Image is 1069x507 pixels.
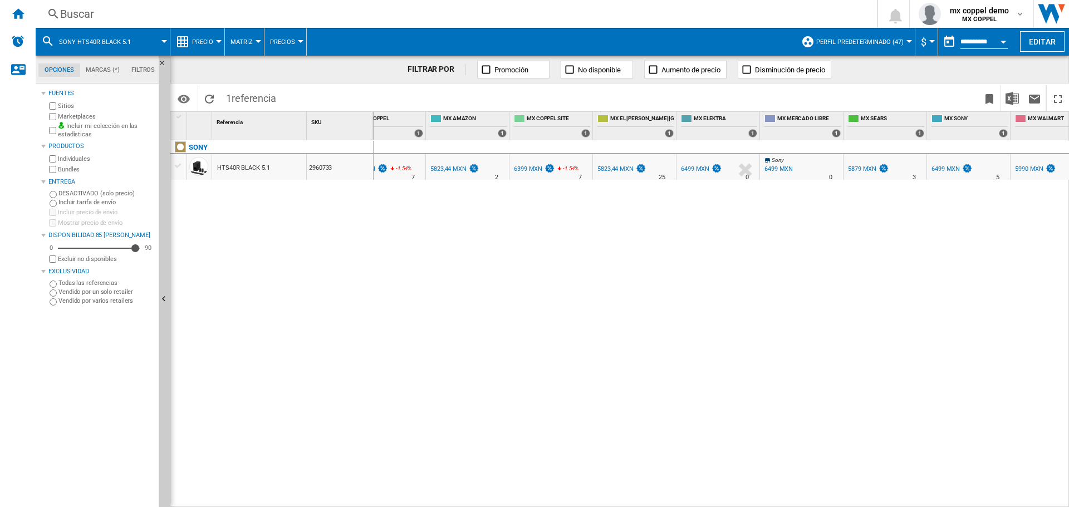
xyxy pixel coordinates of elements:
[58,288,154,296] label: Vendido por un solo retailer
[58,122,154,139] label: Incluir mi colección en las estadísticas
[411,172,415,183] div: Tiempo de entrega : 7 días
[597,165,634,173] div: 5823,44 MXN
[49,255,56,263] input: Mostrar precio de envío
[755,66,825,74] span: Disminución de precio
[49,219,56,227] input: Mostrar precio de envío
[414,129,423,137] div: 1 offers sold by MX COPPEL
[659,172,665,183] div: Tiempo de entrega : 25 días
[11,35,24,48] img: alerts-logo.svg
[48,178,154,186] div: Entrega
[58,208,154,216] label: Incluir precio de envío
[58,112,154,121] label: Marketplaces
[921,28,932,56] button: $
[929,112,1010,140] div: MX SONY 1 offers sold by MX SONY
[562,164,568,177] i: %
[396,165,408,171] span: -1.54
[49,113,56,120] input: Marketplaces
[49,166,56,173] input: Bundles
[878,164,889,173] img: promotionV3.png
[345,112,425,140] div: MX COPPEL 1 offers sold by MX COPPEL
[125,63,161,77] md-tab-item: Filtros
[220,85,282,109] span: 1
[950,5,1009,16] span: mx coppel demo
[978,85,1001,111] button: Marcar este reporte
[58,297,154,305] label: Vendido por varios retailers
[360,115,423,124] span: MX COPPEL
[309,112,373,129] div: Sort None
[848,165,876,173] div: 5879 MXN
[1013,164,1056,175] div: 5990 MXN
[192,38,213,46] span: Precio
[59,38,131,46] span: SONY HTS40R BLACK 5.1
[919,3,941,25] img: profile.jpg
[231,28,258,56] button: Matriz
[610,115,674,124] span: MX EL [PERSON_NAME][GEOGRAPHIC_DATA][PERSON_NAME]
[48,231,154,240] div: Disponibilidad 85 [PERSON_NAME]
[661,66,720,74] span: Aumento de precio
[48,89,154,98] div: Fuentes
[270,38,295,46] span: Precios
[58,219,154,227] label: Mostrar precio de envío
[50,191,57,198] input: DESACTIVADO (solo precio)
[429,164,479,175] div: 5823,44 MXN
[635,164,646,173] img: promotionV3.png
[738,61,831,78] button: Disminución de precio
[665,129,674,137] div: 1 offers sold by MX EL PALACIO DE HIERRO
[47,244,56,252] div: 0
[915,28,938,56] md-menu: Currency
[915,129,924,137] div: 1 offers sold by MX SEARS
[477,61,550,78] button: Promoción
[512,112,592,140] div: MX COPPEL SITE 1 offers sold by MX COPPEL SITE
[996,172,999,183] div: Tiempo de entrega : 5 días
[58,102,154,110] label: Sitios
[1015,165,1043,173] div: 5990 MXN
[944,115,1008,124] span: MX SONY
[58,165,154,174] label: Bundles
[214,112,306,129] div: Referencia Sort None
[829,172,832,183] div: Tiempo de entrega : 0 día
[1023,85,1046,111] button: Enviar este reporte por correo electrónico
[49,155,56,163] input: Individuales
[428,112,509,140] div: MX AMAZON 1 offers sold by MX AMAZON
[198,85,220,111] button: Recargar
[408,64,466,75] div: FILTRAR POR
[498,129,507,137] div: 1 offers sold by MX AMAZON
[1047,85,1069,111] button: Maximizar
[711,164,722,173] img: promotionV3.png
[816,28,909,56] button: Perfil predeterminado (47)
[58,155,154,163] label: Individuales
[443,115,507,124] span: MX AMAZON
[514,165,542,173] div: 6399 MXN
[214,112,306,129] div: Sort None
[80,63,126,77] md-tab-item: Marcas (*)
[430,165,467,173] div: 5823,44 MXN
[801,28,909,56] div: Perfil predeterminado (47)
[595,112,676,140] div: MX EL [PERSON_NAME][GEOGRAPHIC_DATA][PERSON_NAME] 1 offers sold by MX EL PALACIO DE HIERRO
[48,267,154,276] div: Exclusividad
[38,63,80,77] md-tab-item: Opciones
[58,198,154,206] label: Incluir tarifa de envío
[772,157,784,163] span: Sony
[395,164,401,177] i: %
[217,119,243,125] span: Referencia
[50,298,57,306] input: Vendido por varios retailers
[232,92,276,104] span: referencia
[176,28,219,56] div: Precio
[999,129,1008,137] div: 1 offers sold by MX SONY
[58,189,154,198] label: DESACTIVADO (solo precio)
[50,289,57,297] input: Vendido por un solo retailer
[962,164,973,173] img: promotionV3.png
[311,119,322,125] span: SKU
[578,66,621,74] span: No disponible
[495,172,498,183] div: Tiempo de entrega : 2 días
[217,155,269,181] div: HTS40R BLACK 5.1
[846,164,889,175] div: 5879 MXN
[563,165,575,171] span: -1.54
[993,30,1013,50] button: Open calendar
[913,172,916,183] div: Tiempo de entrega : 3 días
[60,6,848,22] div: Buscar
[468,164,479,173] img: promotionV3.png
[512,164,555,175] div: 6399 MXN
[309,112,373,129] div: SKU Sort None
